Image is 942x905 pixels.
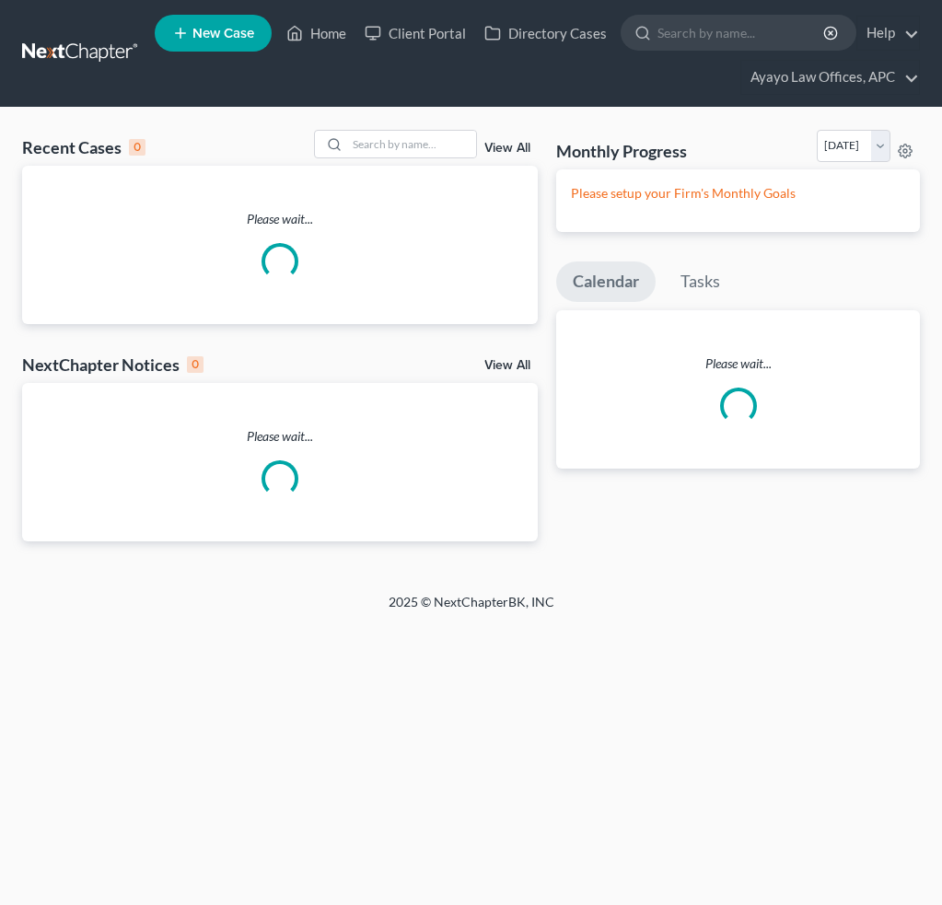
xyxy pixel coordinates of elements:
[29,593,913,626] div: 2025 © NextChapterBK, INC
[187,356,204,373] div: 0
[556,140,687,162] h3: Monthly Progress
[192,27,254,41] span: New Case
[664,261,737,302] a: Tasks
[22,210,538,228] p: Please wait...
[475,17,616,50] a: Directory Cases
[347,131,476,157] input: Search by name...
[22,427,538,446] p: Please wait...
[129,139,145,156] div: 0
[484,359,530,372] a: View All
[556,261,656,302] a: Calendar
[556,354,920,373] p: Please wait...
[484,142,530,155] a: View All
[355,17,475,50] a: Client Portal
[277,17,355,50] a: Home
[571,184,905,203] p: Please setup your Firm's Monthly Goals
[857,17,919,50] a: Help
[22,136,145,158] div: Recent Cases
[22,354,204,376] div: NextChapter Notices
[741,61,919,94] a: Ayayo Law Offices, APC
[657,16,826,50] input: Search by name...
